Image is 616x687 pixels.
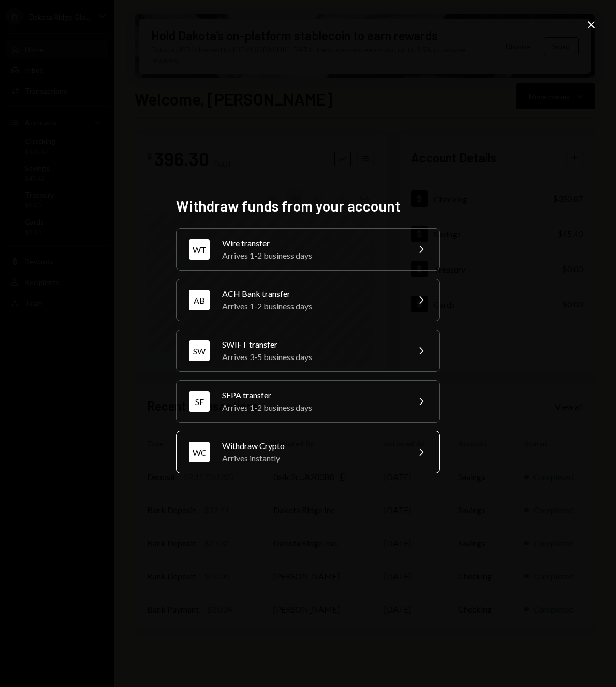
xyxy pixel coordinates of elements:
div: SEPA transfer [222,389,402,401]
div: Arrives instantly [222,452,402,465]
button: SESEPA transferArrives 1-2 business days [176,380,440,423]
div: ACH Bank transfer [222,288,402,300]
div: WT [189,239,210,260]
button: WTWire transferArrives 1-2 business days [176,228,440,271]
div: SE [189,391,210,412]
h2: Withdraw funds from your account [176,196,440,216]
div: Arrives 3-5 business days [222,351,402,363]
div: Arrives 1-2 business days [222,401,402,414]
button: SWSWIFT transferArrives 3-5 business days [176,330,440,372]
div: SWIFT transfer [222,338,402,351]
button: ABACH Bank transferArrives 1-2 business days [176,279,440,321]
button: WCWithdraw CryptoArrives instantly [176,431,440,473]
div: Withdraw Crypto [222,440,402,452]
div: Arrives 1-2 business days [222,249,402,262]
div: AB [189,290,210,310]
div: Arrives 1-2 business days [222,300,402,312]
div: Wire transfer [222,237,402,249]
div: WC [189,442,210,462]
div: SW [189,340,210,361]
